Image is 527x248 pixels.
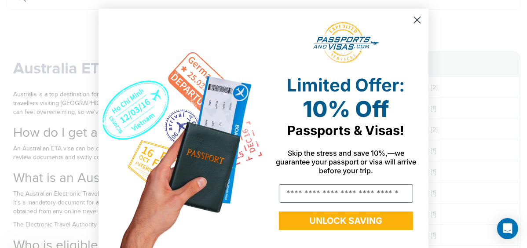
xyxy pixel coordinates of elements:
[279,212,413,230] button: UNLOCK SAVING
[313,22,379,63] img: passports and visas
[303,96,389,122] span: 10% Off
[410,12,425,28] button: Close dialog
[276,149,416,175] span: Skip the stress and save 10%,—we guarantee your passport or visa will arrive before your trip.
[288,123,405,138] span: Passports & Visas!
[497,218,518,239] div: Open Intercom Messenger
[287,74,405,96] span: Limited Offer:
